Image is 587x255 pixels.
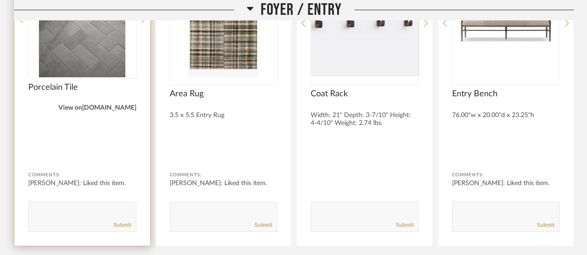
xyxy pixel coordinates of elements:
[170,89,278,99] span: Area Rug
[170,112,278,119] div: 3.5 x 5.5 Entry Rug
[114,221,131,229] a: Submit
[311,112,419,127] div: Width: 21" Depth: 3-7/10" Height: 4-4/10" Weight: 2.74 lbs.
[537,221,555,229] a: Submit
[170,179,278,188] div: [PERSON_NAME]: Liked this item.
[28,82,136,93] span: Porcelain Tile
[396,221,414,229] a: Submit
[255,221,272,229] a: Submit
[28,170,136,180] div: Comments:
[58,105,82,111] span: View on
[452,179,560,188] div: [PERSON_NAME]: Liked this item.
[452,170,560,180] div: Comments:
[452,112,560,119] div: 76.00"w x 20.00"d x 23.25"h
[311,89,419,99] span: Coat Rack
[28,179,136,188] div: [PERSON_NAME]: Liked this item.
[82,105,136,111] a: [DOMAIN_NAME]
[170,170,278,180] div: Comments:
[452,89,560,99] span: Entry Bench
